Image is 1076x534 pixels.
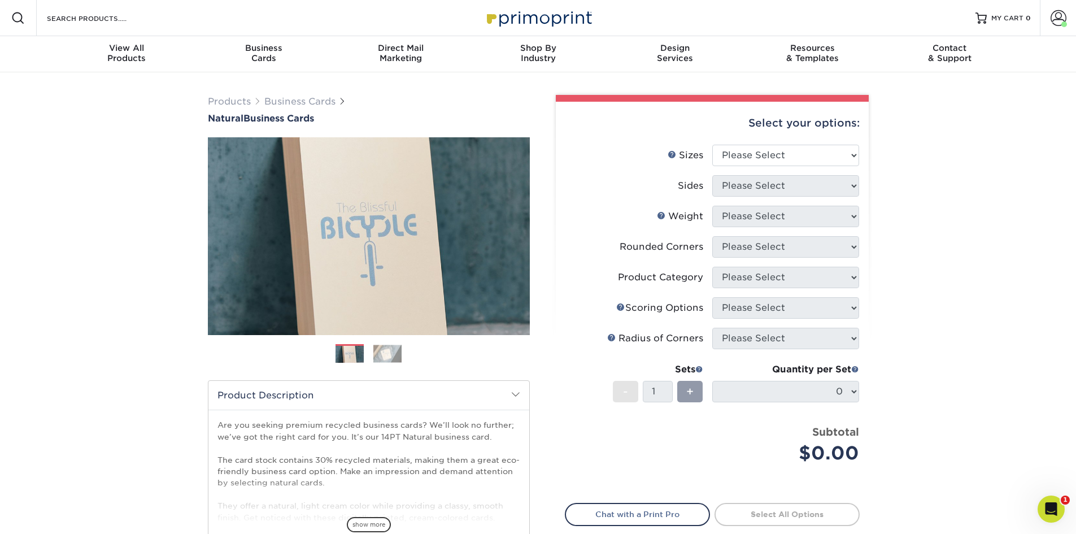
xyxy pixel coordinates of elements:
[332,36,469,72] a: Direct MailMarketing
[46,11,156,25] input: SEARCH PRODUCTS.....
[744,36,881,72] a: Resources& Templates
[565,102,860,145] div: Select your options:
[613,363,703,376] div: Sets
[208,113,530,124] a: NaturalBusiness Cards
[744,43,881,63] div: & Templates
[469,43,607,63] div: Industry
[607,43,744,63] div: Services
[715,503,860,526] a: Select All Options
[721,440,859,467] div: $0.00
[469,43,607,53] span: Shop By
[881,43,1018,63] div: & Support
[623,383,628,400] span: -
[565,503,710,526] a: Chat with a Print Pro
[686,383,694,400] span: +
[332,43,469,63] div: Marketing
[336,340,364,368] img: Business Cards 01
[618,271,703,284] div: Product Category
[195,36,332,72] a: BusinessCards
[58,43,195,53] span: View All
[208,75,530,397] img: Natural 01
[607,332,703,345] div: Radius of Corners
[991,14,1023,23] span: MY CART
[678,179,703,193] div: Sides
[3,500,96,530] iframe: Google Customer Reviews
[712,363,859,376] div: Quantity per Set
[812,426,859,438] strong: Subtotal
[1026,14,1031,22] span: 0
[1038,496,1065,523] iframe: Intercom live chat
[620,240,703,254] div: Rounded Corners
[607,43,744,53] span: Design
[881,43,1018,53] span: Contact
[607,36,744,72] a: DesignServices
[469,36,607,72] a: Shop ByIndustry
[195,43,332,63] div: Cards
[208,96,251,107] a: Products
[482,6,595,30] img: Primoprint
[332,43,469,53] span: Direct Mail
[1061,496,1070,505] span: 1
[195,43,332,53] span: Business
[347,517,391,532] span: show more
[657,210,703,223] div: Weight
[668,149,703,162] div: Sizes
[616,301,703,315] div: Scoring Options
[881,36,1018,72] a: Contact& Support
[208,381,529,410] h2: Product Description
[264,96,336,107] a: Business Cards
[58,43,195,63] div: Products
[58,36,195,72] a: View AllProducts
[373,345,402,362] img: Business Cards 02
[744,43,881,53] span: Resources
[208,113,530,124] h1: Business Cards
[208,113,243,124] span: Natural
